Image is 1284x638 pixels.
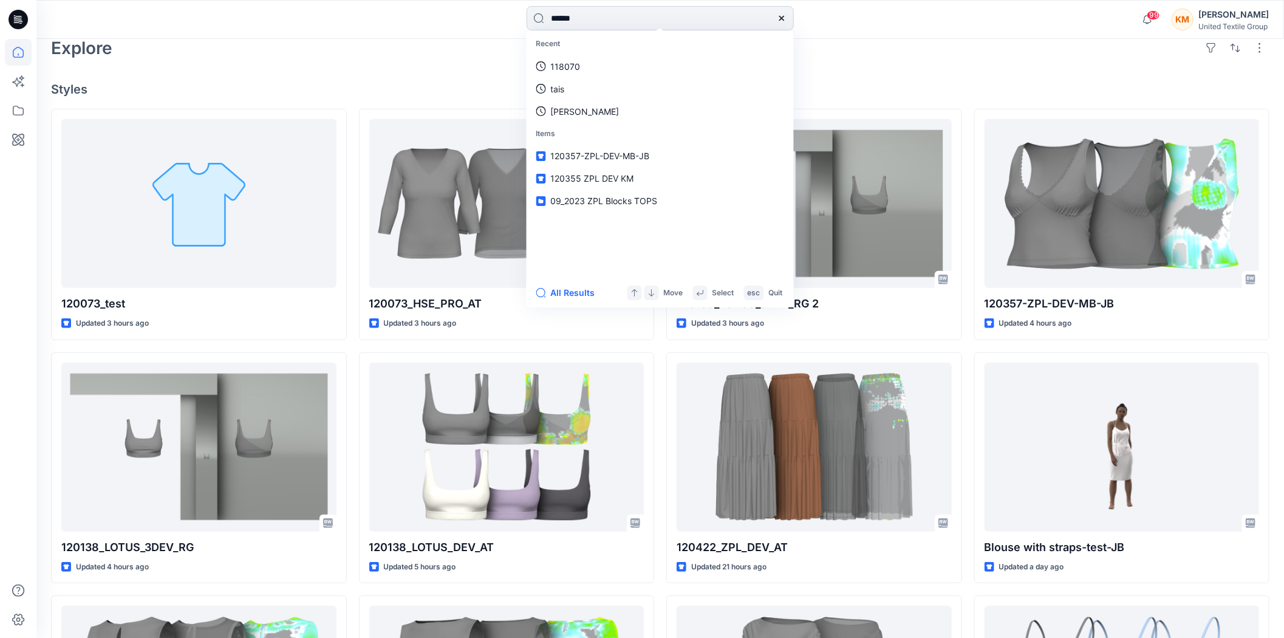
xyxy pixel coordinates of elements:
a: 120138_LOTUS_3DEV_RG [61,363,336,532]
a: 118070 [529,55,791,78]
h4: Styles [51,82,1269,97]
p: 120138_LOTUS_3DEV_RG [61,539,336,556]
div: United Textile Group [1198,22,1269,31]
p: Quit [769,287,783,300]
button: All Results [536,286,603,300]
p: Updated 21 hours ago [691,561,767,574]
p: 120138_LOTUS_3DEV_RG 2 [677,295,952,312]
p: Blouse with straps-test-JB [985,539,1260,556]
p: 120073_HSE_PRO_AT [369,295,644,312]
a: 120357-ZPL-DEV-MB-JB [529,145,791,167]
a: Blouse with straps-test-JB [985,363,1260,532]
a: 120138_LOTUS_DEV_AT [369,363,644,532]
a: 09_2023 ZPL Blocks TOPS [529,190,791,212]
p: Updated 3 hours ago [384,317,457,330]
p: 120357-ZPL-DEV-MB-JB [985,295,1260,312]
p: Recent [529,33,791,55]
p: 120138_LOTUS_DEV_AT [369,539,644,556]
h2: Explore [51,38,112,58]
p: Updated 3 hours ago [76,317,149,330]
p: tais [551,83,565,95]
p: 120073_test [61,295,336,312]
p: Updated 4 hours ago [999,317,1072,330]
a: 120422_ZPL_DEV_AT [677,363,952,532]
a: 120357-ZPL-DEV-MB-JB [985,119,1260,288]
p: Updated a day ago [999,561,1064,574]
p: Select [712,287,734,300]
p: Updated 3 hours ago [691,317,764,330]
div: KM [1172,9,1194,30]
p: tracey [551,105,620,118]
p: Updated 5 hours ago [384,561,456,574]
div: [PERSON_NAME] [1198,7,1269,22]
span: 99 [1147,10,1160,20]
a: tais [529,78,791,100]
p: Move [664,287,683,300]
span: 120357-ZPL-DEV-MB-JB [551,151,650,161]
a: 120138_LOTUS_3DEV_RG 2 [677,119,952,288]
span: 120355 ZPL DEV KM [551,173,634,184]
a: [PERSON_NAME] [529,100,791,123]
a: 120073_test [61,119,336,288]
p: Updated 4 hours ago [76,561,149,574]
p: 118070 [551,60,581,73]
p: esc [748,287,760,300]
span: 09_2023 ZPL Blocks TOPS [551,196,658,206]
p: 120422_ZPL_DEV_AT [677,539,952,556]
a: 120073_HSE_PRO_AT [369,119,644,288]
p: Items [529,123,791,145]
a: 120355 ZPL DEV KM [529,167,791,190]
